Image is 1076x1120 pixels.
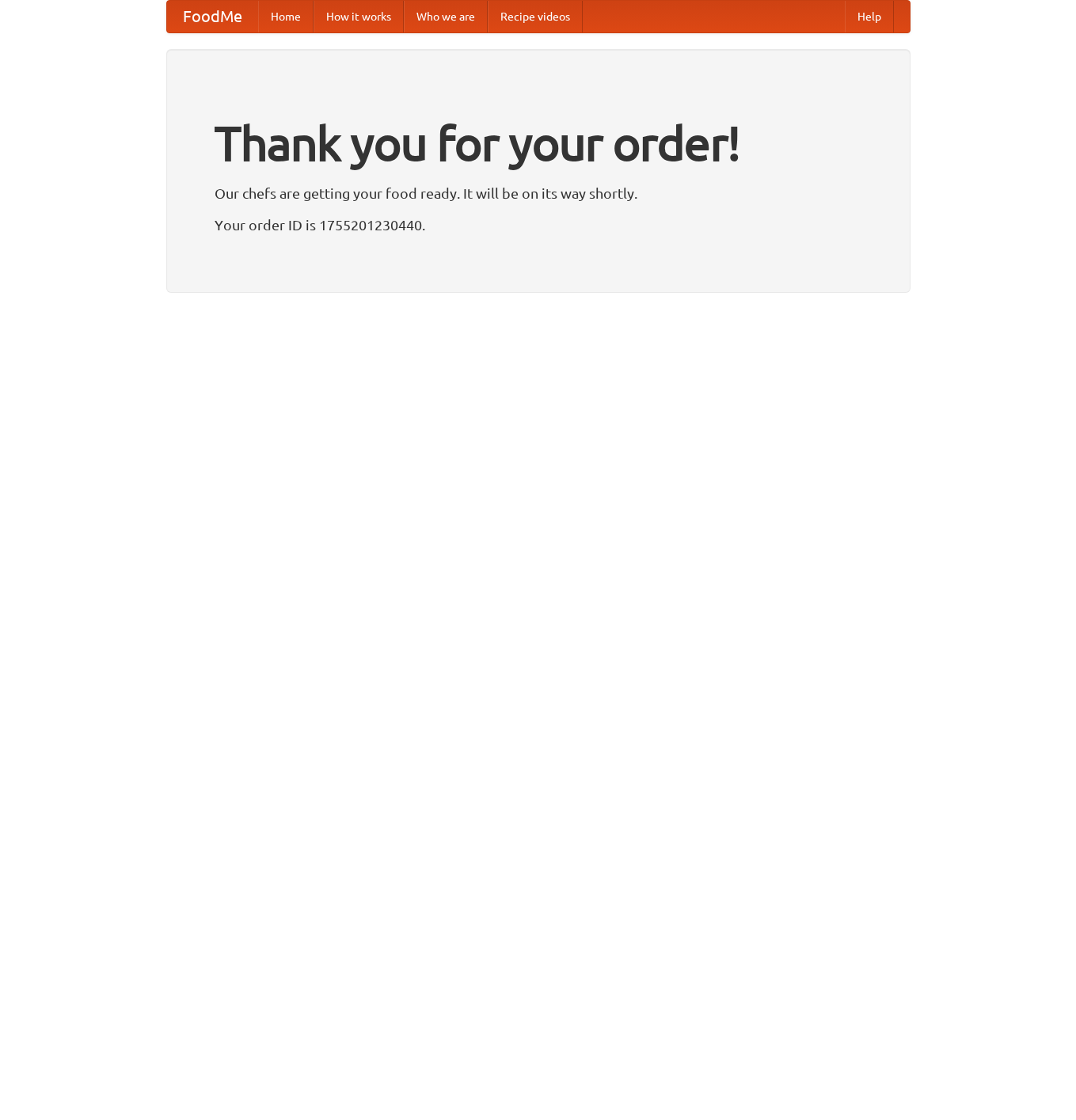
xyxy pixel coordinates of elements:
p: Our chefs are getting your food ready. It will be on its way shortly. [215,181,862,205]
a: Home [258,1,314,32]
a: Help [845,1,894,32]
a: How it works [314,1,404,32]
p: Your order ID is 1755201230440. [215,213,862,237]
a: Who we are [404,1,488,32]
a: FoodMe [167,1,258,32]
a: Recipe videos [488,1,583,32]
h1: Thank you for your order! [215,105,862,181]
